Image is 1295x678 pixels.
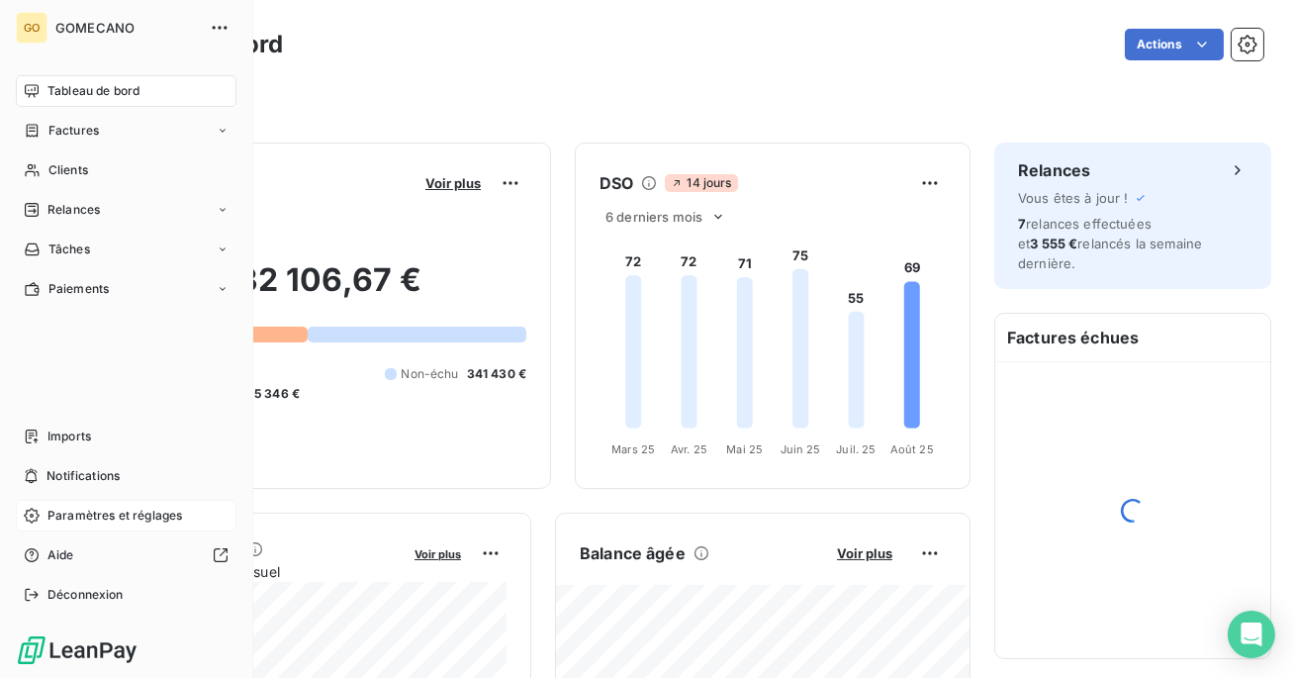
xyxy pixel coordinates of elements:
[415,547,461,561] span: Voir plus
[890,442,934,456] tspan: Août 25
[665,174,737,192] span: 14 jours
[16,539,236,571] a: Aide
[16,194,236,226] a: Relances
[831,544,898,562] button: Voir plus
[112,561,401,582] span: Chiffre d'affaires mensuel
[1228,611,1275,658] div: Open Intercom Messenger
[112,260,526,320] h2: 632 106,67 €
[425,175,481,191] span: Voir plus
[605,209,702,225] span: 6 derniers mois
[1030,236,1077,251] span: 3 555 €
[419,174,487,192] button: Voir plus
[48,122,99,140] span: Factures
[16,234,236,265] a: Tâches
[46,467,120,485] span: Notifications
[409,544,467,562] button: Voir plus
[48,241,90,258] span: Tâches
[467,365,526,383] span: 341 430 €
[995,314,1270,361] h6: Factures échues
[1018,190,1129,206] span: Vous êtes à jour !
[55,20,198,36] span: GOMECANO
[48,161,88,179] span: Clients
[671,442,707,456] tspan: Avr. 25
[47,546,74,564] span: Aide
[16,154,236,186] a: Clients
[600,171,633,195] h6: DSO
[47,201,100,219] span: Relances
[248,385,300,403] span: -5 346 €
[1018,158,1090,182] h6: Relances
[781,442,821,456] tspan: Juin 25
[16,115,236,146] a: Factures
[16,421,236,452] a: Imports
[1125,29,1224,60] button: Actions
[47,428,91,445] span: Imports
[401,365,458,383] span: Non-échu
[1018,216,1202,271] span: relances effectuées et relancés la semaine dernière.
[1018,216,1026,232] span: 7
[726,442,763,456] tspan: Mai 25
[16,500,236,532] a: Paramètres et réglages
[16,75,236,107] a: Tableau de bord
[47,507,182,525] span: Paramètres et réglages
[16,12,47,44] div: GO
[837,545,892,561] span: Voir plus
[48,280,109,298] span: Paiements
[611,442,655,456] tspan: Mars 25
[47,586,124,604] span: Déconnexion
[580,541,686,565] h6: Balance âgée
[16,273,236,305] a: Paiements
[16,634,139,666] img: Logo LeanPay
[836,442,876,456] tspan: Juil. 25
[47,82,139,100] span: Tableau de bord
